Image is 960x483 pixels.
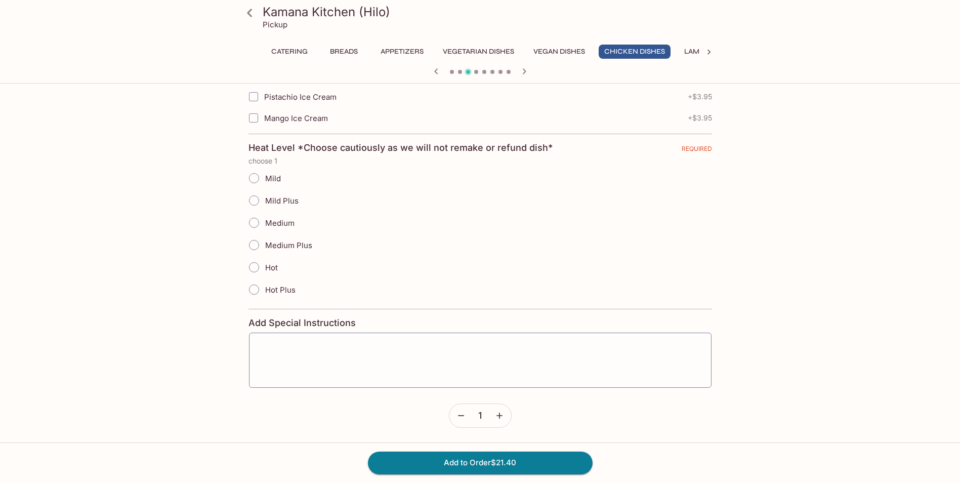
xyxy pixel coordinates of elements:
span: Pistachio Ice Cream [264,92,337,102]
button: Add to Order$21.40 [368,452,593,474]
h3: Kamana Kitchen (Hilo) [263,4,715,20]
p: choose 1 [248,157,712,165]
span: Hot [265,263,278,272]
button: Lamb Dishes [679,45,736,59]
span: Medium Plus [265,240,312,250]
p: Pickup [263,20,287,29]
h4: Heat Level *Choose cautiously as we will not remake or refund dish* [248,142,553,153]
button: Catering [266,45,313,59]
button: Appetizers [375,45,429,59]
button: Chicken Dishes [599,45,671,59]
span: 1 [478,410,482,421]
h4: Add Special Instructions [248,317,712,329]
span: REQUIRED [682,145,712,156]
span: Hot Plus [265,285,296,295]
span: Mild Plus [265,196,299,206]
button: Breads [321,45,367,59]
span: Mild [265,174,281,183]
span: + $3.95 [688,114,712,122]
button: Vegan Dishes [528,45,591,59]
button: Vegetarian Dishes [437,45,520,59]
span: Medium [265,218,295,228]
span: + $3.95 [688,93,712,101]
span: Mango Ice Cream [264,113,328,123]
